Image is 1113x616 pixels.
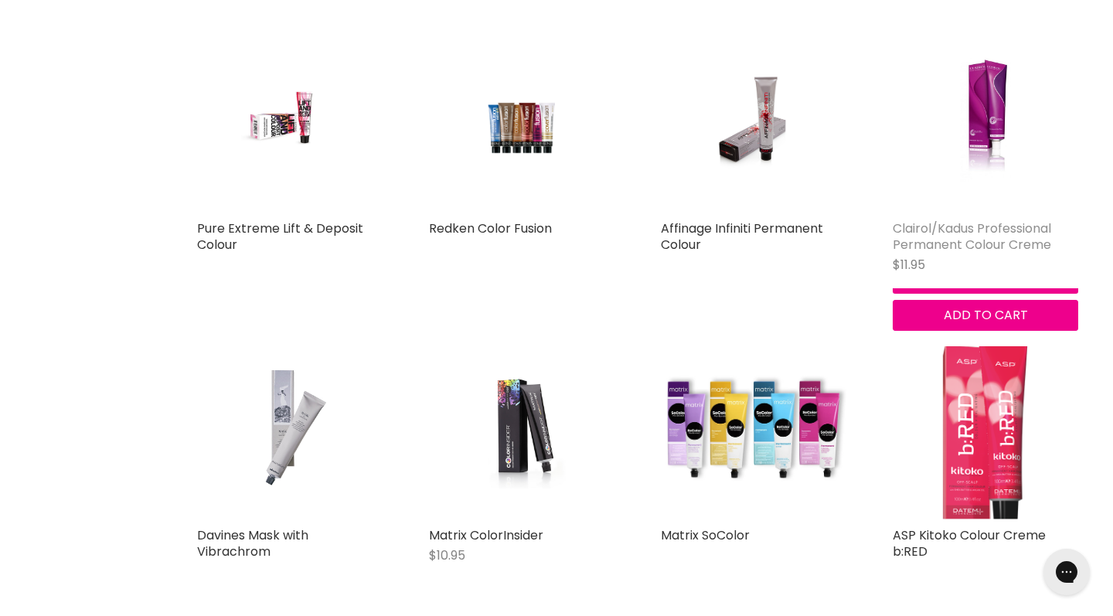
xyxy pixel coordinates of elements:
[944,306,1028,324] span: Add to cart
[460,27,583,213] img: Redken Color Fusion
[924,334,1047,519] img: ASP Kitoko Colour Creme b:RED
[228,334,352,519] img: Davines Mask with Vibrachrom
[228,27,352,213] img: Pure Extreme Lift & Deposit Colour
[893,300,1078,331] button: Add to cart
[197,334,383,519] a: Davines Mask with Vibrachrom
[893,334,1078,519] a: ASP Kitoko Colour Creme b:RED
[197,526,308,560] a: Davines Mask with Vibrachrom
[197,220,363,254] a: Pure Extreme Lift & Deposit Colour
[429,27,614,213] a: Redken Color Fusion
[429,526,543,544] a: Matrix ColorInsider
[893,27,1078,213] a: Clairol/Kadus Professional Permanent Colour Creme
[1036,543,1098,601] iframe: Gorgias live chat messenger
[429,220,552,237] a: Redken Color Fusion
[429,334,614,519] a: Matrix ColorInsider
[460,334,584,519] img: Matrix ColorInsider
[661,358,846,496] img: Matrix SoColor
[893,526,1046,560] a: ASP Kitoko Colour Creme b:RED
[661,27,846,213] a: Affinage Infiniti Permanent Colour
[661,220,823,254] a: Affinage Infiniti Permanent Colour
[893,256,925,274] span: $11.95
[429,546,465,564] span: $10.95
[893,220,1051,254] a: Clairol/Kadus Professional Permanent Colour Creme
[661,526,750,544] a: Matrix SoColor
[661,334,846,519] a: Matrix SoColor
[692,27,815,213] img: Affinage Infiniti Permanent Colour
[197,27,383,213] a: Pure Extreme Lift & Deposit Colour
[924,27,1047,213] img: Clairol/Kadus Professional Permanent Colour Creme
